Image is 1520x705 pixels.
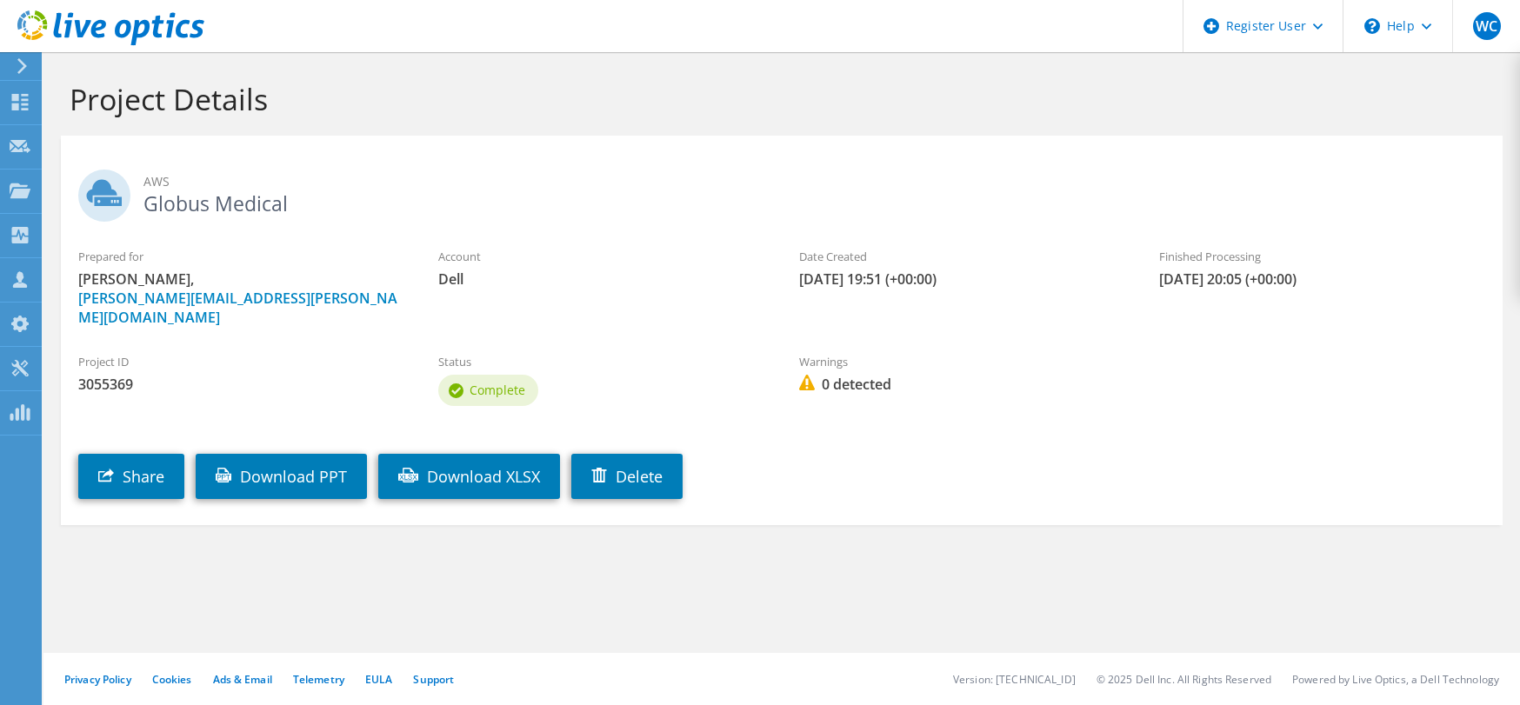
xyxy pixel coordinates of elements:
span: [DATE] 20:05 (+00:00) [1159,269,1484,289]
label: Status [438,353,763,370]
a: Download XLSX [378,454,560,499]
h2: Globus Medical [78,170,1485,213]
label: Project ID [78,353,403,370]
label: Warnings [799,353,1124,370]
li: Powered by Live Optics, a Dell Technology [1292,672,1499,687]
li: Version: [TECHNICAL_ID] [953,672,1076,687]
a: Telemetry [293,672,344,687]
a: Delete [571,454,683,499]
li: © 2025 Dell Inc. All Rights Reserved [1097,672,1271,687]
span: WC [1473,12,1501,40]
label: Finished Processing [1159,248,1484,265]
span: [PERSON_NAME], [78,269,403,327]
a: EULA [365,672,392,687]
span: Dell [438,269,763,289]
span: [DATE] 19:51 (+00:00) [799,269,1124,289]
span: Complete [470,382,525,398]
svg: \n [1364,18,1380,34]
span: AWS [143,172,1485,191]
a: [PERSON_NAME][EMAIL_ADDRESS][PERSON_NAME][DOMAIN_NAME] [78,289,397,327]
span: 3055369 [78,375,403,394]
span: 0 detected [799,375,1124,394]
a: Download PPT [196,454,367,499]
a: Cookies [152,672,192,687]
label: Prepared for [78,248,403,265]
a: Support [413,672,454,687]
label: Date Created [799,248,1124,265]
label: Account [438,248,763,265]
h1: Project Details [70,81,1485,117]
a: Ads & Email [213,672,272,687]
a: Privacy Policy [64,672,131,687]
a: Share [78,454,184,499]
